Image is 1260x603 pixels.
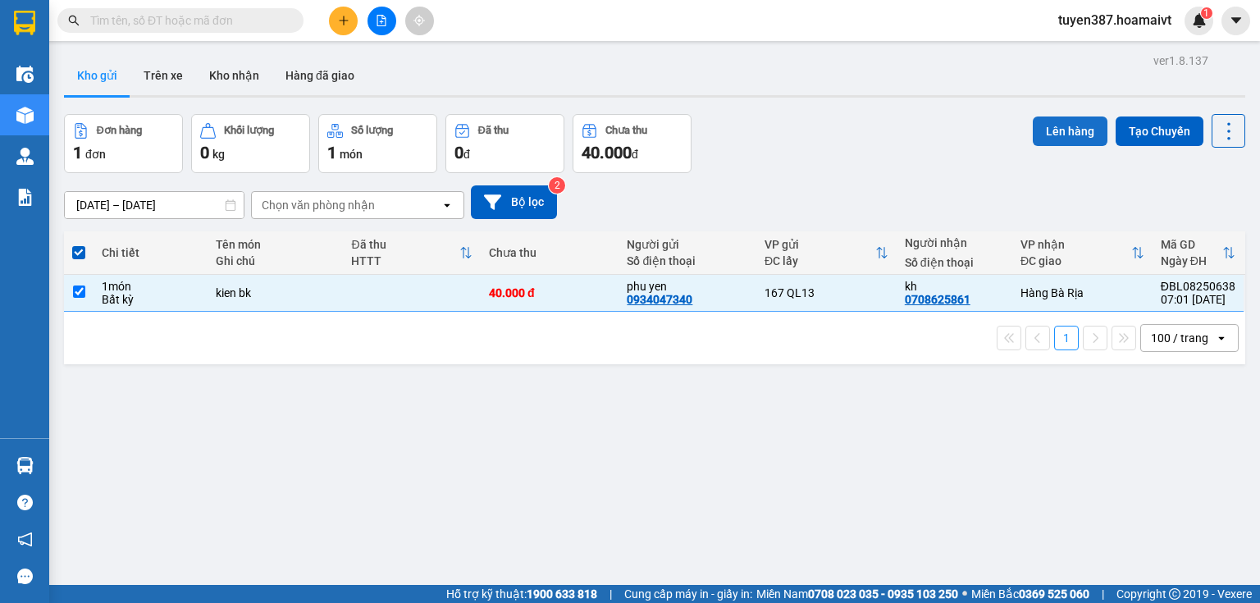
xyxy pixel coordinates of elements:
div: Hàng Bà Rịa [140,14,255,53]
div: Số điện thoại [627,254,748,267]
button: Đơn hàng1đơn [64,114,183,173]
div: 100 / trang [1151,330,1208,346]
span: | [1102,585,1104,603]
img: solution-icon [16,189,34,206]
div: Đã thu [351,238,459,251]
span: 1 [73,143,82,162]
span: 0 [200,143,209,162]
button: Trên xe [130,56,196,95]
span: 0 [454,143,463,162]
div: Chưa thu [489,246,610,259]
div: Chi tiết [102,246,199,259]
span: Miền Bắc [971,585,1089,603]
button: Tạo Chuyến [1116,116,1203,146]
span: món [340,148,363,161]
button: Hàng đã giao [272,56,367,95]
sup: 1 [1201,7,1212,19]
span: kg [212,148,225,161]
button: plus [329,7,358,35]
div: Ngày ĐH [1161,254,1222,267]
img: warehouse-icon [16,148,34,165]
div: Ghi chú [216,254,336,267]
div: VP nhận [1020,238,1131,251]
div: HTTT [351,254,459,267]
img: warehouse-icon [16,66,34,83]
th: Toggle SortBy [1012,231,1153,275]
img: logo-vxr [14,11,35,35]
div: Chưa thu [605,125,647,136]
button: file-add [367,7,396,35]
th: Toggle SortBy [343,231,481,275]
div: Tên món [216,238,336,251]
div: Đã thu [478,125,509,136]
button: aim [405,7,434,35]
span: đ [463,148,470,161]
button: caret-down [1221,7,1250,35]
div: phu yen [14,34,129,53]
div: Khối lượng [224,125,274,136]
span: plus [338,15,349,26]
span: Hỗ trợ kỹ thuật: [446,585,597,603]
img: warehouse-icon [16,107,34,124]
button: Số lượng1món [318,114,437,173]
div: ĐBL08250638 [1161,280,1235,293]
span: copyright [1169,588,1180,600]
img: icon-new-feature [1192,13,1207,28]
strong: 1900 633 818 [527,587,597,601]
span: notification [17,532,33,547]
div: 167 QL13 [765,286,888,299]
div: 0934047340 [14,53,129,76]
button: Bộ lọc [471,185,557,219]
span: Gửi: [14,16,39,33]
span: Nhận: [140,16,180,33]
div: 0708625861 [140,73,255,96]
div: ĐC giao [1020,254,1131,267]
sup: 2 [549,177,565,194]
div: kh [905,280,1004,293]
div: 40.000 đ [489,286,610,299]
th: Toggle SortBy [756,231,897,275]
div: VP gửi [765,238,875,251]
span: caret-down [1229,13,1244,28]
th: Toggle SortBy [1153,231,1244,275]
span: Cung cấp máy in - giấy in: [624,585,752,603]
img: warehouse-icon [16,457,34,474]
span: 1 [1203,7,1209,19]
button: Lên hàng [1033,116,1107,146]
span: đơn [85,148,106,161]
span: | [609,585,612,603]
div: ver 1.8.137 [1153,52,1208,70]
button: Chưa thu40.000đ [573,114,692,173]
button: Kho nhận [196,56,272,95]
div: 0708625861 [905,293,970,306]
span: file-add [376,15,387,26]
div: 1 món [102,280,199,293]
div: 07:01 [DATE] [1161,293,1235,306]
button: 1 [1054,326,1079,350]
span: question-circle [17,495,33,510]
strong: 0708 023 035 - 0935 103 250 [808,587,958,601]
div: 0934047340 [627,293,692,306]
div: Bất kỳ [102,293,199,306]
span: message [17,569,33,584]
span: ⚪️ [962,591,967,597]
span: 1 [327,143,336,162]
span: 40.000 [582,143,632,162]
div: Số lượng [351,125,393,136]
div: Người gửi [627,238,748,251]
div: 40.000 [138,106,257,129]
span: aim [413,15,425,26]
button: Khối lượng0kg [191,114,310,173]
svg: open [1215,331,1228,345]
div: kh [140,53,255,73]
span: Miền Nam [756,585,958,603]
div: Hàng Bà Rịa [1020,286,1144,299]
input: Tìm tên, số ĐT hoặc mã đơn [90,11,284,30]
button: Đã thu0đ [445,114,564,173]
span: đ [632,148,638,161]
div: Chọn văn phòng nhận [262,197,375,213]
div: kien bk [216,286,336,299]
div: Số điện thoại [905,256,1004,269]
div: 167 QL13 [14,14,129,34]
strong: 0369 525 060 [1019,587,1089,601]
